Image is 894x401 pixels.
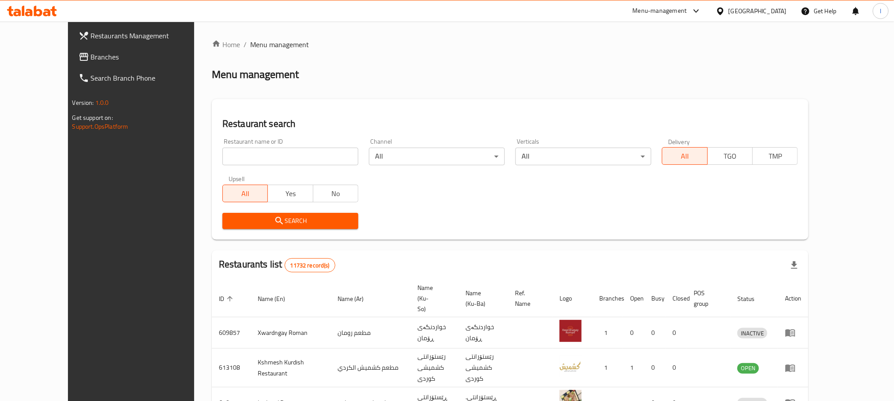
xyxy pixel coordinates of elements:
a: Restaurants Management [71,25,217,46]
button: TMP [752,147,798,165]
a: Support.OpsPlatform [72,121,128,132]
span: l [880,6,881,16]
td: مطعم رومان [331,317,410,349]
h2: Restaurants list [219,258,335,272]
span: Search Branch Phone [91,73,210,83]
span: Branches [91,52,210,62]
span: Ref. Name [515,288,542,309]
div: Menu [785,327,801,338]
span: TMP [756,150,794,163]
span: 11732 record(s) [285,261,335,270]
span: Yes [271,187,309,200]
td: 1 [623,349,644,387]
td: 613108 [212,349,251,387]
button: All [222,185,268,202]
span: Restaurants Management [91,30,210,41]
button: No [313,185,358,202]
img: Kshmesh Kurdish Restaurant [560,355,582,377]
button: Yes [267,185,313,202]
button: All [662,147,707,165]
td: 0 [623,317,644,349]
th: Branches [592,280,623,317]
div: [GEOGRAPHIC_DATA] [729,6,787,16]
span: Status [737,293,766,304]
td: 609857 [212,317,251,349]
span: 1.0.0 [95,97,109,108]
th: Busy [644,280,665,317]
div: All [369,148,505,165]
span: Name (Ar) [338,293,375,304]
td: 1 [592,317,623,349]
span: Name (En) [258,293,297,304]
label: Upsell [229,176,245,182]
th: Open [623,280,644,317]
td: Kshmesh Kurdish Restaurant [251,349,331,387]
h2: Menu management [212,67,299,82]
th: Closed [665,280,687,317]
div: Total records count [285,258,335,272]
span: OPEN [737,363,759,373]
td: خواردنگەی ڕۆمان [410,317,458,349]
span: ID [219,293,236,304]
div: All [515,148,651,165]
label: Delivery [668,138,690,145]
span: All [666,150,704,163]
a: Home [212,39,240,50]
h2: Restaurant search [222,117,798,130]
td: رێستۆرانتی کشمیشى كوردى [458,349,508,387]
div: INACTIVE [737,328,767,338]
button: Search [222,213,358,229]
span: Menu management [250,39,309,50]
span: Search [229,215,351,226]
td: 0 [665,317,687,349]
td: 0 [665,349,687,387]
span: POS group [694,288,720,309]
td: Xwardngay Roman [251,317,331,349]
a: Branches [71,46,217,67]
td: 1 [592,349,623,387]
a: Search Branch Phone [71,67,217,89]
td: 0 [644,349,665,387]
span: Name (Ku-So) [417,282,448,314]
span: Version: [72,97,94,108]
th: Logo [552,280,592,317]
nav: breadcrumb [212,39,808,50]
span: Name (Ku-Ba) [466,288,497,309]
span: Get support on: [72,112,113,123]
div: Export file [784,255,805,276]
span: No [317,187,355,200]
td: مطعم كشميش الكردي [331,349,410,387]
th: Action [778,280,808,317]
span: All [226,187,264,200]
td: خواردنگەی ڕۆمان [458,317,508,349]
span: INACTIVE [737,328,767,338]
img: Xwardngay Roman [560,320,582,342]
span: TGO [711,150,749,163]
td: رێستۆرانتی کشمیشى كوردى [410,349,458,387]
input: Search for restaurant name or ID.. [222,148,358,165]
div: Menu [785,363,801,373]
button: TGO [707,147,753,165]
li: / [244,39,247,50]
td: 0 [644,317,665,349]
div: Menu-management [633,6,687,16]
